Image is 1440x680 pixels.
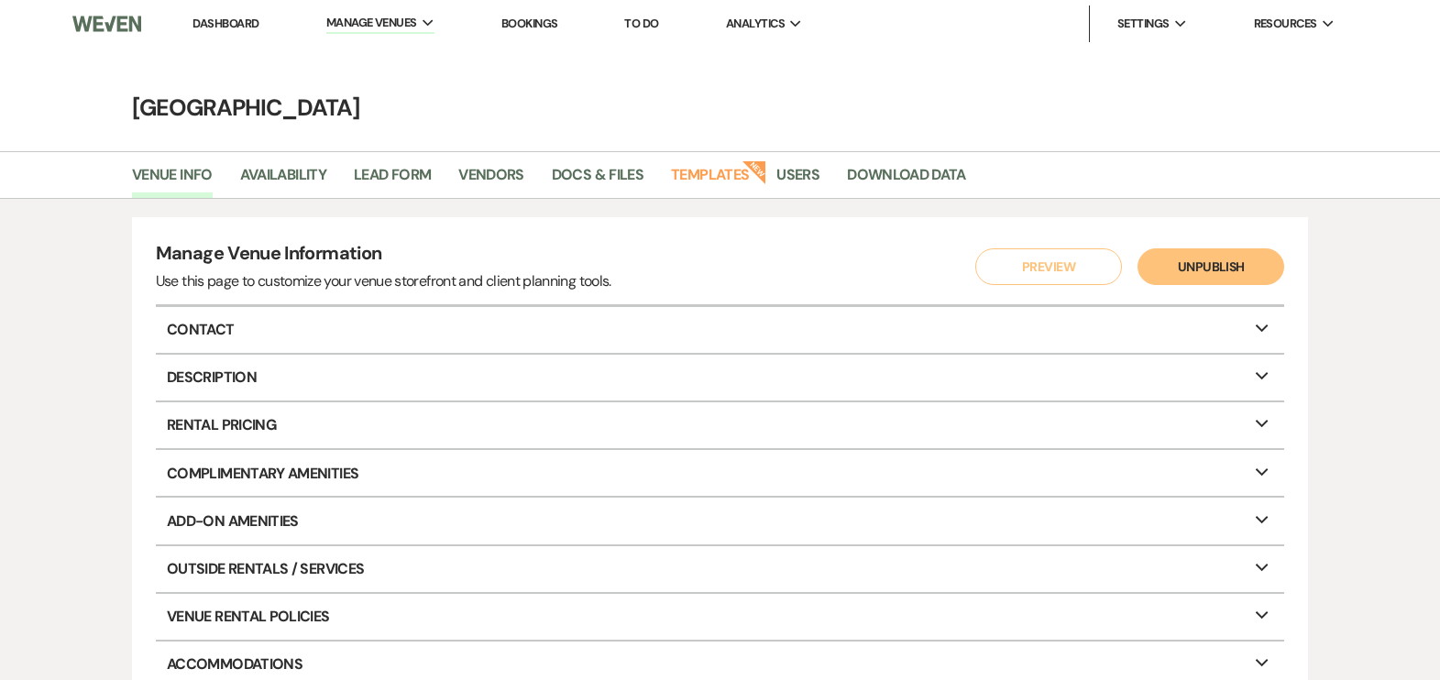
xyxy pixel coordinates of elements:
[624,16,658,31] a: To Do
[671,163,749,198] a: Templates
[1117,15,1170,33] span: Settings
[742,159,768,184] strong: New
[458,163,524,198] a: Vendors
[156,450,1285,496] p: Complimentary Amenities
[156,355,1285,400] p: Description
[132,163,213,198] a: Venue Info
[726,15,785,33] span: Analytics
[156,307,1285,353] p: Contact
[552,163,643,198] a: Docs & Files
[156,270,611,292] div: Use this page to customize your venue storefront and client planning tools.
[156,546,1285,592] p: Outside Rentals / Services
[60,92,1380,124] h4: [GEOGRAPHIC_DATA]
[975,248,1122,285] button: Preview
[847,163,966,198] a: Download Data
[1138,248,1284,285] button: Unpublish
[354,163,431,198] a: Lead Form
[326,14,417,32] span: Manage Venues
[156,498,1285,543] p: Add-On Amenities
[776,163,819,198] a: Users
[72,5,142,43] img: Weven Logo
[192,16,258,31] a: Dashboard
[971,248,1117,285] a: Preview
[501,16,558,31] a: Bookings
[156,594,1285,640] p: Venue Rental Policies
[240,163,326,198] a: Availability
[1254,15,1317,33] span: Resources
[156,240,611,270] h4: Manage Venue Information
[156,402,1285,448] p: Rental Pricing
